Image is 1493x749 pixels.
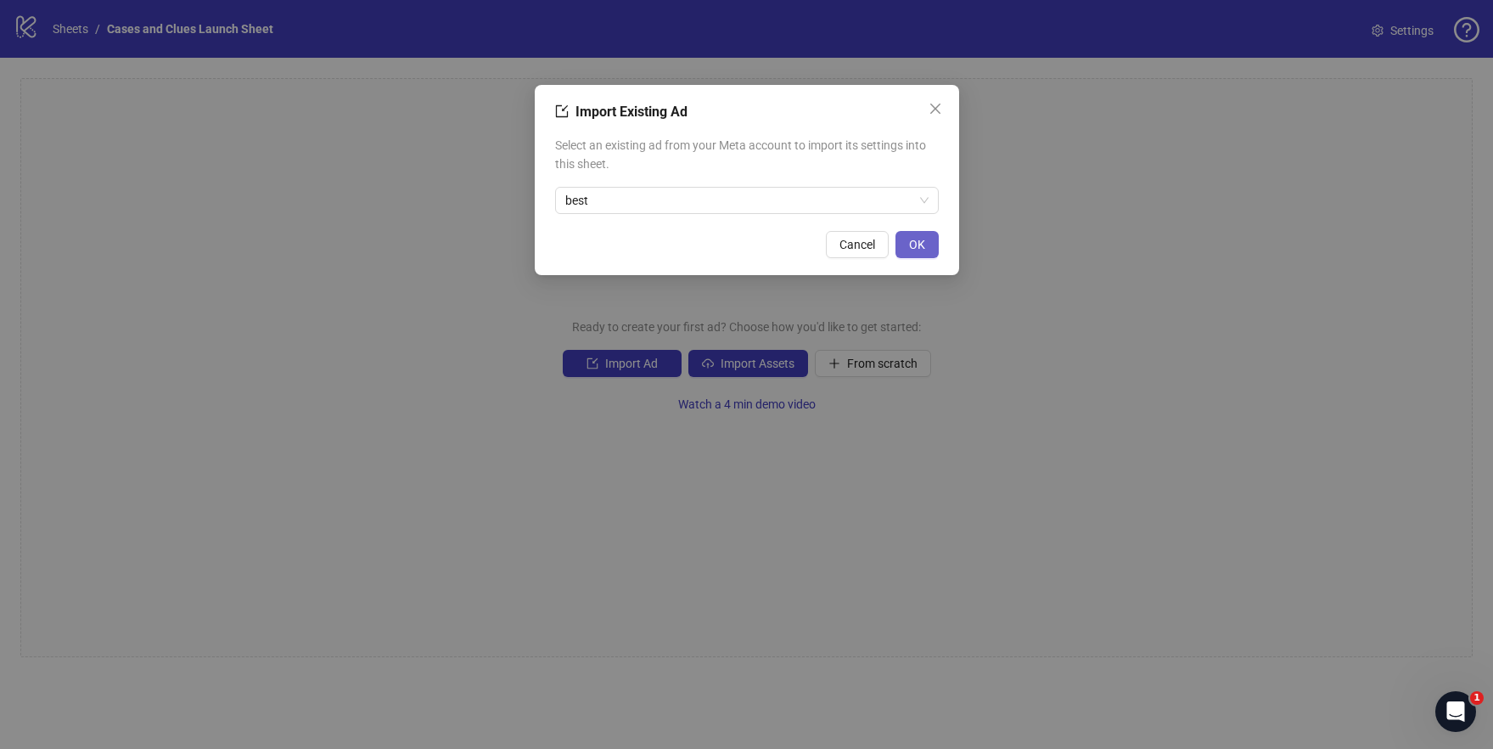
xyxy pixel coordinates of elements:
span: OK [909,238,925,251]
span: Import Existing Ad [575,104,688,120]
span: Select an existing ad from your Meta account to import its settings into this sheet. [555,136,939,173]
span: Cancel [839,238,875,251]
span: import [555,104,569,118]
span: close [929,102,942,115]
iframe: Intercom live chat [1435,691,1476,732]
button: Cancel [826,231,889,258]
button: OK [895,231,939,258]
span: 1 [1470,691,1484,705]
span: best [565,188,929,213]
button: Close [922,95,949,122]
